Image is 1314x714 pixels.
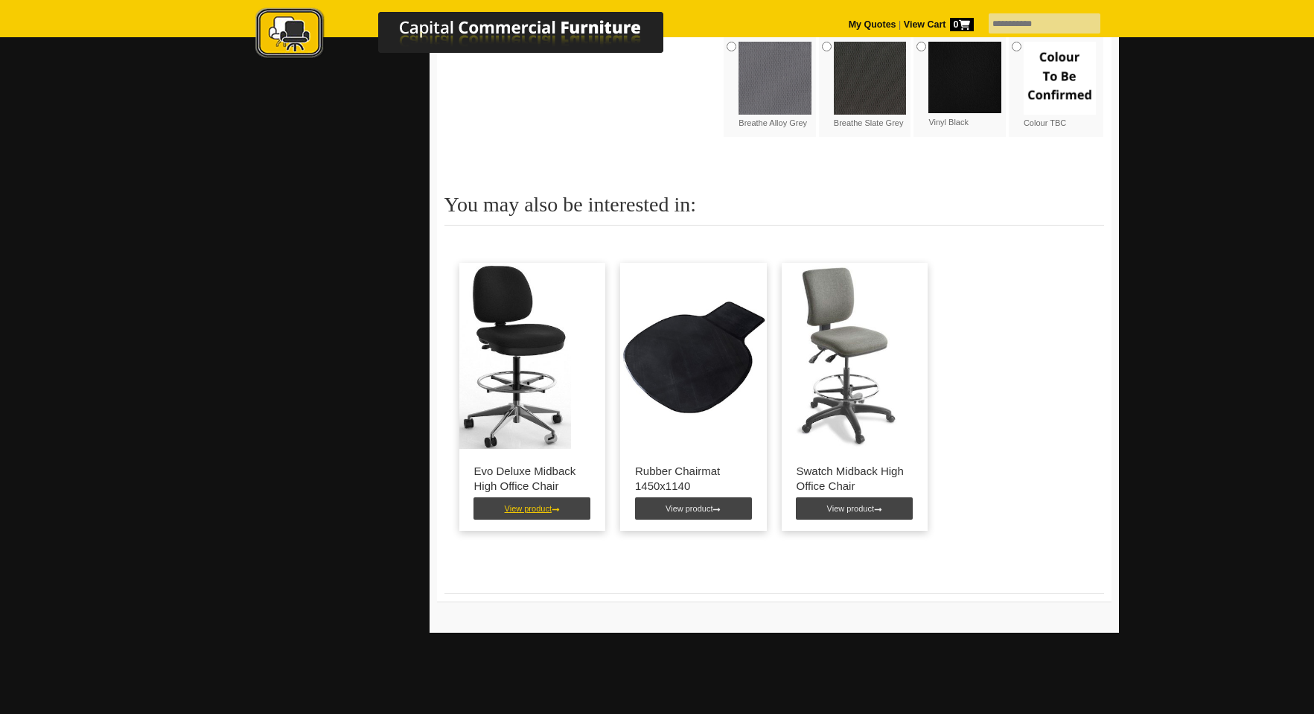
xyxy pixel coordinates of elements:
p: Evo Deluxe Midback High Office Chair [474,464,591,494]
strong: View Cart [904,19,974,30]
a: Capital Commercial Furniture Logo [214,7,736,66]
label: Breathe Alloy Grey [739,42,811,129]
label: Colour TBC [1024,42,1097,129]
a: View Cart0 [901,19,973,30]
img: Breathe Slate Grey [834,42,907,115]
img: Capital Commercial Furniture Logo [214,7,736,62]
label: Vinyl Black [928,42,1001,128]
img: Swatch Midback High Office Chair [782,263,907,449]
img: Colour TBC [1024,42,1097,115]
img: Evo Deluxe Midback High Office Chair [459,263,571,449]
h2: You may also be interested in: [444,194,1104,226]
a: View product [635,497,752,520]
img: Rubber Chairmat 1450x1140 [620,263,767,449]
label: Breathe Slate Grey [834,42,907,129]
img: Breathe Alloy Grey [739,42,811,115]
p: Swatch Midback High Office Chair [797,464,913,494]
a: View product [796,497,913,520]
a: My Quotes [849,19,896,30]
span: 0 [950,18,974,31]
img: Vinyl Black [928,42,1001,113]
p: Rubber Chairmat 1450x1140 [635,464,752,494]
a: View product [473,497,590,520]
